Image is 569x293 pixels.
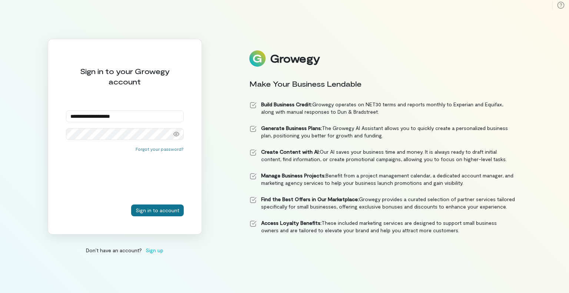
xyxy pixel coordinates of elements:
li: Growegy operates on NET30 terms and reports monthly to Experian and Equifax, along with manual re... [249,101,515,116]
strong: Manage Business Projects: [261,172,326,179]
strong: Create Content with AI: [261,149,320,155]
strong: Build Business Credit: [261,101,312,107]
li: Our AI saves your business time and money. It is always ready to draft initial content, find info... [249,148,515,163]
strong: Generate Business Plans: [261,125,322,131]
li: The Growegy AI Assistant allows you to quickly create a personalized business plan, positioning y... [249,124,515,139]
div: Growegy [270,52,320,65]
button: Sign in to account [131,204,184,216]
strong: Find the Best Offers in Our Marketplace: [261,196,359,202]
li: Growegy provides a curated selection of partner services tailored specifically for small business... [249,196,515,210]
span: Sign up [146,246,163,254]
li: Benefit from a project management calendar, a dedicated account manager, and marketing agency ser... [249,172,515,187]
strong: Access Loyalty Benefits: [261,220,322,226]
div: Sign in to your Growegy account [66,66,184,87]
img: Logo [249,50,266,67]
li: These included marketing services are designed to support small business owners and are tailored ... [249,219,515,234]
div: Make Your Business Lendable [249,79,515,89]
button: Forgot your password? [136,146,184,152]
div: Don’t have an account? [48,246,202,254]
